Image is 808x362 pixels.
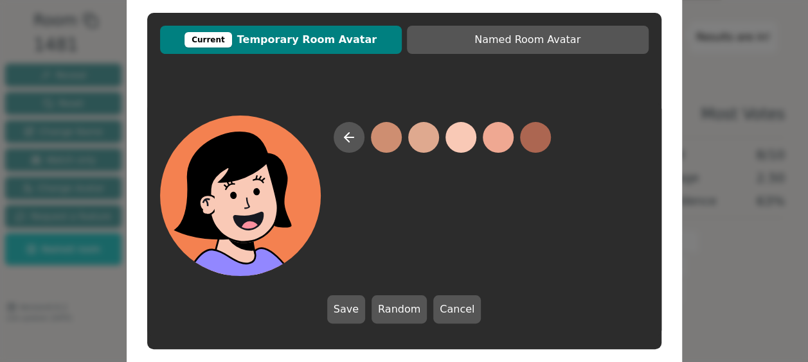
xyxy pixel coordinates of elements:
[166,32,395,47] span: Temporary Room Avatar
[413,32,642,47] span: Named Room Avatar
[160,26,402,54] button: CurrentTemporary Room Avatar
[184,32,232,47] div: Current
[433,295,481,323] button: Cancel
[372,295,427,323] button: Random
[327,295,365,323] button: Save
[407,26,649,54] button: Named Room Avatar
